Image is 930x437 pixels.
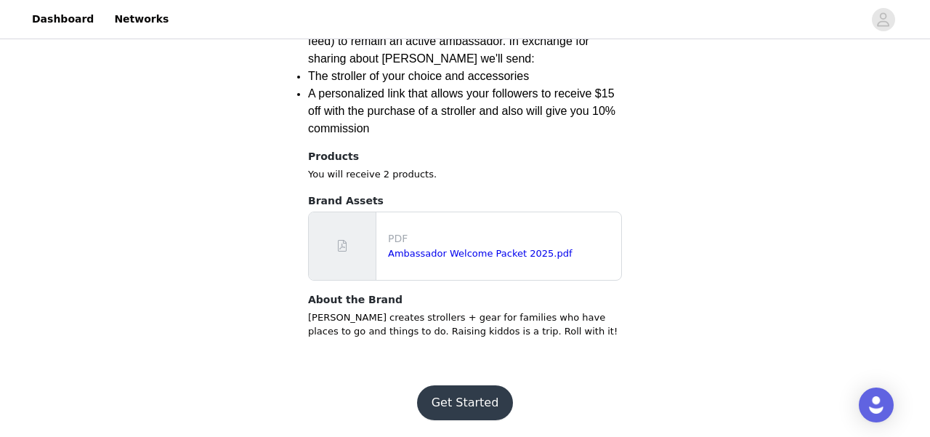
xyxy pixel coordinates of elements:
a: Ambassador Welcome Packet 2025.pdf [388,248,573,259]
h4: About the Brand [308,292,622,308]
span: We ask that you simply tag us once a month (in story or in feed) to remain an active ambassador. ... [308,17,610,65]
a: Dashboard [23,3,102,36]
span: A personalized link that allows your followers to receive $15 off with the purchase of a stroller... [308,87,619,135]
p: You will receive 2 products. [308,167,622,182]
h4: Products [308,149,622,164]
a: Networks [105,3,177,36]
button: Get Started [417,385,514,420]
p: [PERSON_NAME] creates strollers + gear for families who have places to go and things to do. Raisi... [308,310,622,339]
div: avatar [876,8,890,31]
div: Open Intercom Messenger [859,388,894,422]
span: The stroller of your choice and accessories [308,70,529,82]
h4: Brand Assets [308,193,622,209]
p: PDF [388,231,615,246]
